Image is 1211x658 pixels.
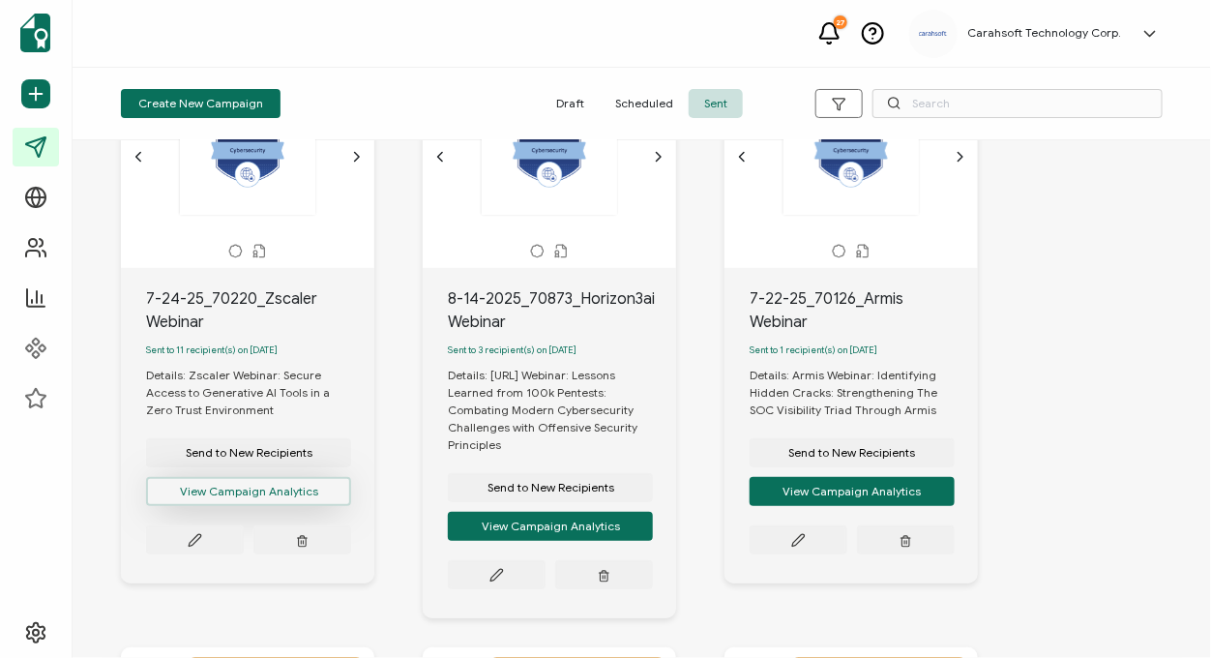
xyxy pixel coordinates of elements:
[919,31,948,37] img: a9ee5910-6a38-4b3f-8289-cffb42fa798b.svg
[138,98,263,109] span: Create New Campaign
[789,447,916,459] span: Send to New Recipients
[20,14,50,52] img: sertifier-logomark-colored.svg
[750,477,955,506] button: View Campaign Analytics
[448,473,653,502] button: Send to New Recipients
[834,15,847,29] div: 27
[750,367,978,419] div: Details: Armis Webinar: Identifying Hidden Cracks: Strengthening The SOC Visibility Triad Through...
[541,89,600,118] span: Draft
[750,287,978,334] div: 7-22-25_70126_Armis Webinar
[448,344,576,356] span: Sent to 3 recipient(s) on [DATE]
[651,149,666,164] ion-icon: chevron forward outline
[146,477,351,506] button: View Campaign Analytics
[448,367,676,454] div: Details: [URL] Webinar: Lessons Learned from 100k Pentests: Combating Modern Cybersecurity Challe...
[146,287,374,334] div: 7-24-25_70220_Zscaler Webinar
[734,149,750,164] ion-icon: chevron back outline
[131,149,146,164] ion-icon: chevron back outline
[349,149,365,164] ion-icon: chevron forward outline
[448,512,653,541] button: View Campaign Analytics
[121,89,281,118] button: Create New Campaign
[953,149,968,164] ion-icon: chevron forward outline
[146,344,278,356] span: Sent to 11 recipient(s) on [DATE]
[689,89,743,118] span: Sent
[448,287,676,334] div: 8-14-2025_70873_Horizon3ai Webinar
[146,438,351,467] button: Send to New Recipients
[487,482,614,493] span: Send to New Recipients
[186,447,312,459] span: Send to New Recipients
[967,26,1121,40] h5: Carahsoft Technology Corp.
[600,89,689,118] span: Scheduled
[872,89,1163,118] input: Search
[432,149,448,164] ion-icon: chevron back outline
[750,344,877,356] span: Sent to 1 recipient(s) on [DATE]
[146,367,374,419] div: Details: Zscaler Webinar: Secure Access to Generative AI Tools in a Zero Trust Environment
[750,438,955,467] button: Send to New Recipients
[1114,565,1211,658] iframe: Chat Widget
